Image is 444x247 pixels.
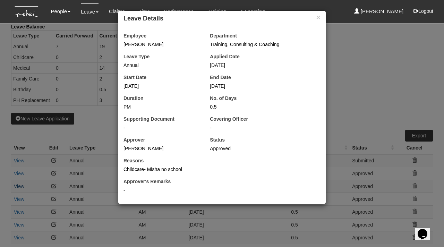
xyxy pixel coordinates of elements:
label: Approver [123,136,145,143]
div: [DATE] [210,83,286,90]
iframe: chat widget [415,219,437,240]
label: End Date [210,74,231,81]
label: Approver's Remarks [123,178,171,185]
label: Applied Date [210,53,240,60]
div: Approved [210,145,286,152]
div: [DATE] [210,62,286,69]
label: Reasons [123,157,144,164]
div: [DATE] [123,83,199,90]
label: Duration [123,95,144,102]
div: [PERSON_NAME] [123,145,199,152]
label: Leave Type [123,53,150,60]
label: Employee [123,32,146,39]
div: - [210,124,321,131]
b: Leave Details [123,15,163,22]
label: Department [210,32,237,39]
label: Start Date [123,74,146,81]
label: No. of Days [210,95,237,102]
div: - [123,124,199,131]
div: PM [123,103,199,110]
div: Childcare- Misha no school [123,166,234,173]
div: - [123,187,321,194]
label: Supporting Document [123,116,174,122]
div: [PERSON_NAME] [123,41,199,48]
div: Annual [123,62,199,69]
label: Covering Officer [210,116,248,122]
label: Status [210,136,225,143]
div: 0.5 [210,103,286,110]
div: Training, Consulting & Coaching [210,41,321,48]
button: × [316,14,321,21]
